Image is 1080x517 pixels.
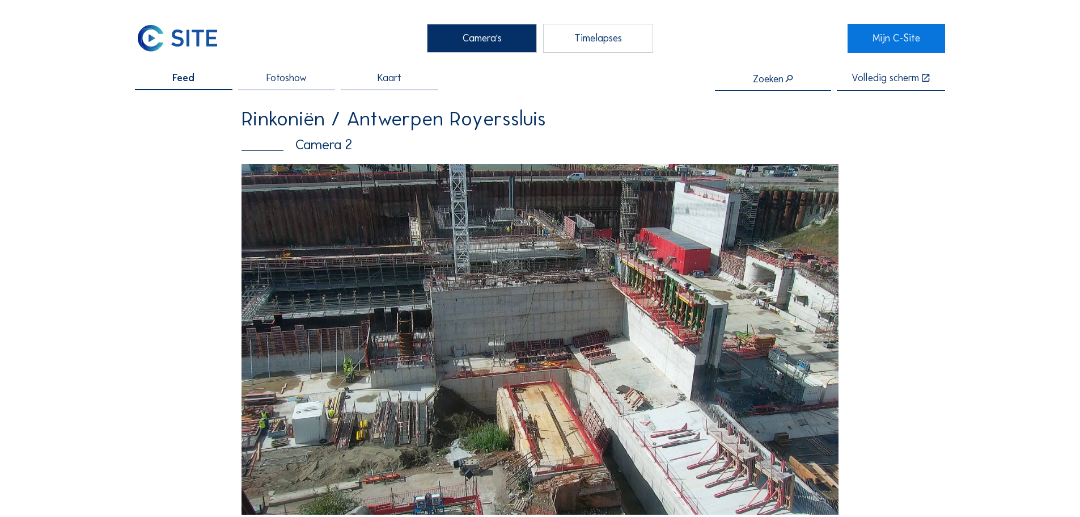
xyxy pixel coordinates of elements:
[172,73,194,83] span: Feed
[852,73,919,84] div: Volledig scherm
[242,138,838,152] div: Camera 2
[135,24,220,52] img: C-SITE Logo
[242,108,838,129] div: Rinkoniën / Antwerpen Royerssluis
[378,73,401,83] span: Kaart
[427,24,537,52] div: Camera's
[135,24,232,52] a: C-SITE Logo
[543,24,653,52] div: Timelapses
[266,73,307,83] span: Fotoshow
[848,24,945,52] a: Mijn C-Site
[242,164,838,515] img: Image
